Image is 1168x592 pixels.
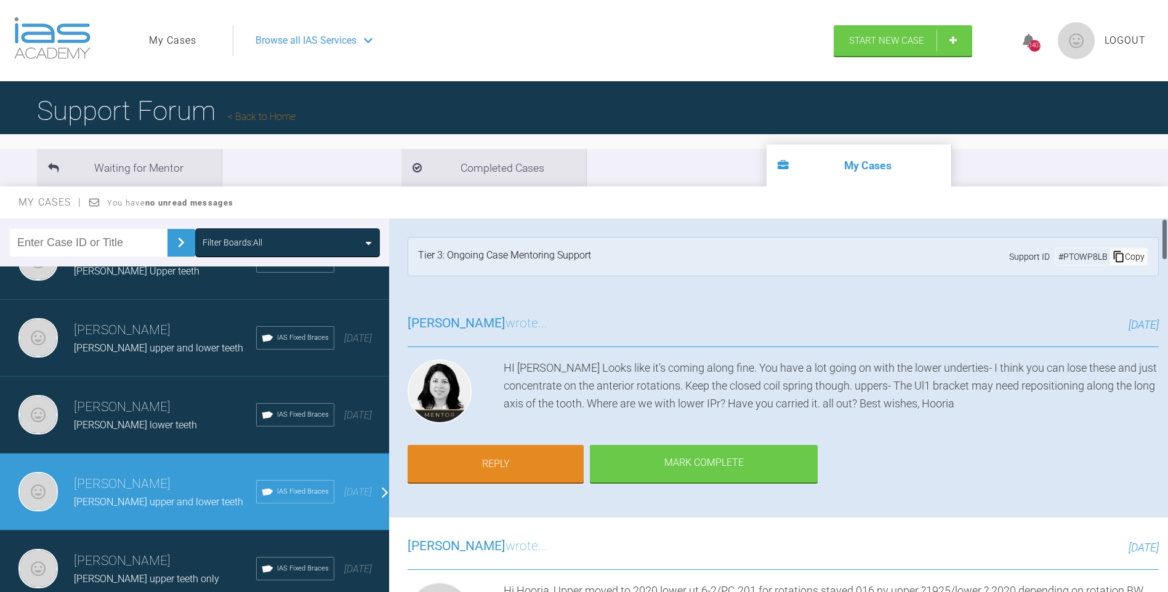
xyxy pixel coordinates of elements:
[408,316,505,330] span: [PERSON_NAME]
[107,198,233,207] span: You have
[74,474,256,495] h3: [PERSON_NAME]
[74,496,243,508] span: [PERSON_NAME] upper and lower teeth
[408,445,584,483] a: Reply
[1056,250,1110,263] div: # PTOWP8LB
[1129,318,1159,331] span: [DATE]
[1105,33,1146,49] a: Logout
[277,486,329,497] span: IAS Fixed Braces
[408,359,472,423] img: Hooria Olsen
[408,313,547,334] h3: wrote...
[277,409,329,420] span: IAS Fixed Braces
[277,332,329,343] span: IAS Fixed Braces
[74,320,256,341] h3: [PERSON_NAME]
[74,419,197,431] span: [PERSON_NAME] lower teeth
[408,538,505,553] span: [PERSON_NAME]
[18,472,58,511] img: Neil Fearns
[344,409,372,421] span: [DATE]
[74,397,256,418] h3: [PERSON_NAME]
[418,247,591,266] div: Tier 3: Ongoing Case Mentoring Support
[849,35,924,46] span: Start New Case
[18,318,58,358] img: Neil Fearns
[37,89,296,132] h1: Support Forum
[344,255,372,267] span: [DATE]
[74,342,243,354] span: [PERSON_NAME] upper and lower teeth
[1110,249,1147,265] div: Copy
[37,149,222,186] li: Waiting for Mentor
[171,233,191,252] img: chevronRight.28bd32b0.svg
[590,445,818,483] div: Mark Complete
[344,486,372,498] span: [DATE]
[18,395,58,434] img: Neil Fearns
[401,149,586,186] li: Completed Cases
[203,236,262,249] div: Filter Boards: All
[256,33,356,49] span: Browse all IAS Services
[145,198,233,207] strong: no unread messages
[277,563,329,574] span: IAS Fixed Braces
[1009,250,1050,263] span: Support ID
[10,229,167,257] input: Enter Case ID or Title
[344,332,372,344] span: [DATE]
[504,359,1159,428] div: HI [PERSON_NAME] Looks like it's coming along fine. You have a lot going on with the lower undert...
[14,17,91,59] img: logo-light.3e3ef733.png
[18,196,82,208] span: My Cases
[74,573,219,585] span: [PERSON_NAME] upper teeth only
[344,563,372,575] span: [DATE]
[1058,22,1095,59] img: profile.png
[1129,541,1159,554] span: [DATE]
[149,33,196,49] a: My Cases
[408,536,547,557] h3: wrote...
[228,111,296,122] a: Back to Home
[834,25,972,56] a: Start New Case
[18,549,58,588] img: Neil Fearns
[1029,40,1041,52] div: 1407
[74,551,256,572] h3: [PERSON_NAME]
[767,145,951,186] li: My Cases
[74,265,199,277] span: [PERSON_NAME] Upper teeth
